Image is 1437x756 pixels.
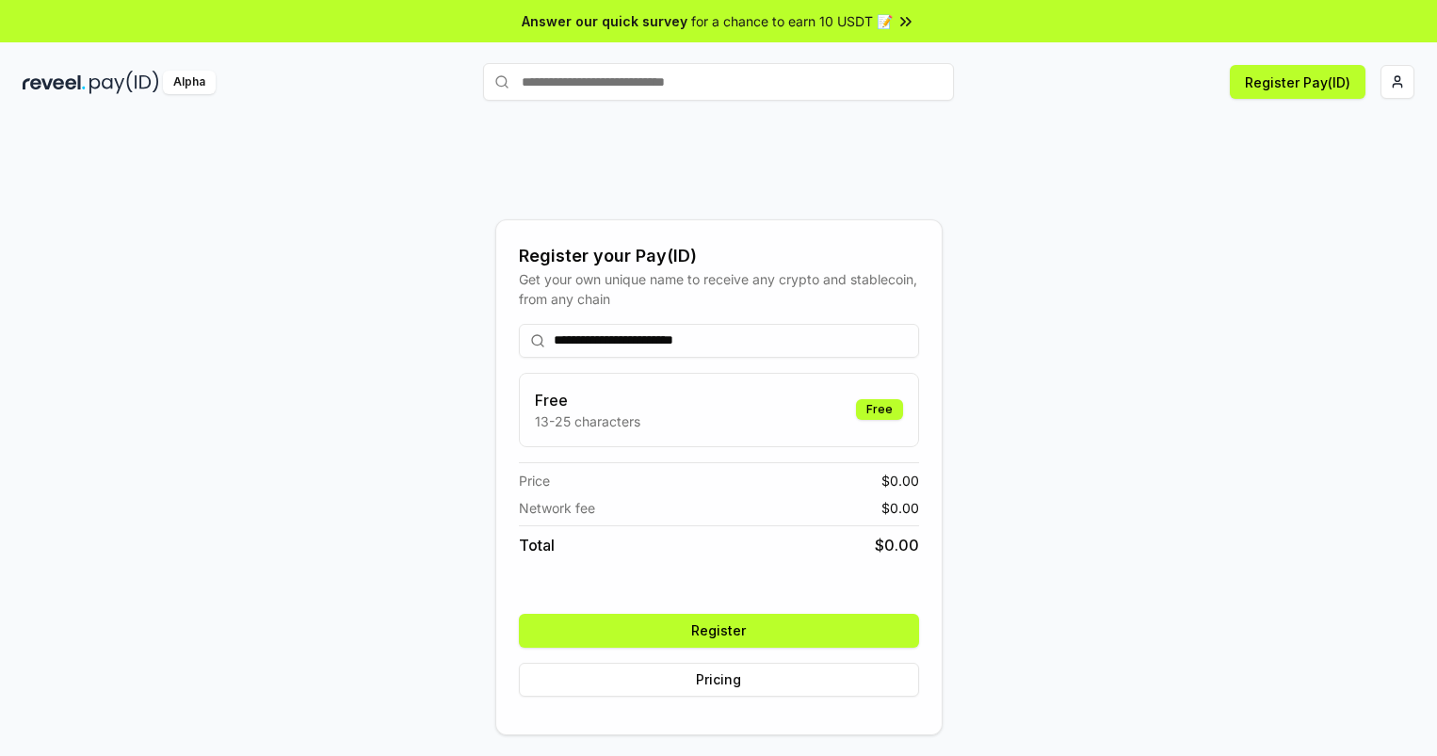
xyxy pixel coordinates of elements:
[1230,65,1365,99] button: Register Pay(ID)
[881,498,919,518] span: $ 0.00
[881,471,919,491] span: $ 0.00
[875,534,919,556] span: $ 0.00
[519,269,919,309] div: Get your own unique name to receive any crypto and stablecoin, from any chain
[691,11,893,31] span: for a chance to earn 10 USDT 📝
[519,243,919,269] div: Register your Pay(ID)
[519,663,919,697] button: Pricing
[522,11,687,31] span: Answer our quick survey
[163,71,216,94] div: Alpha
[519,614,919,648] button: Register
[519,471,550,491] span: Price
[519,534,555,556] span: Total
[535,389,640,411] h3: Free
[89,71,159,94] img: pay_id
[23,71,86,94] img: reveel_dark
[856,399,903,420] div: Free
[519,498,595,518] span: Network fee
[535,411,640,431] p: 13-25 characters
